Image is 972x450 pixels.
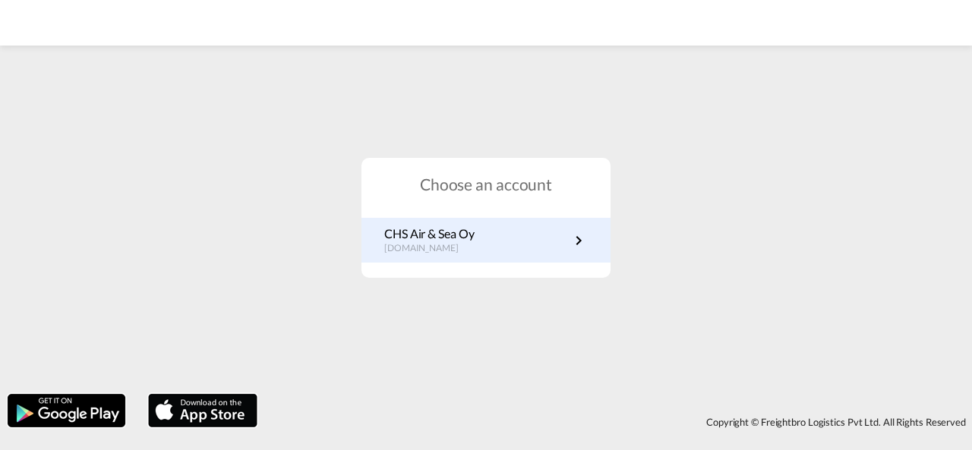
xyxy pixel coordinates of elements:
div: Copyright © Freightbro Logistics Pvt Ltd. All Rights Reserved [265,409,972,435]
img: google.png [6,392,127,429]
md-icon: icon-chevron-right [570,231,588,250]
h1: Choose an account [361,173,611,195]
img: apple.png [147,392,259,429]
a: CHS Air & Sea Oy[DOMAIN_NAME] [384,225,588,255]
p: CHS Air & Sea Oy [384,225,474,242]
p: [DOMAIN_NAME] [384,242,474,255]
